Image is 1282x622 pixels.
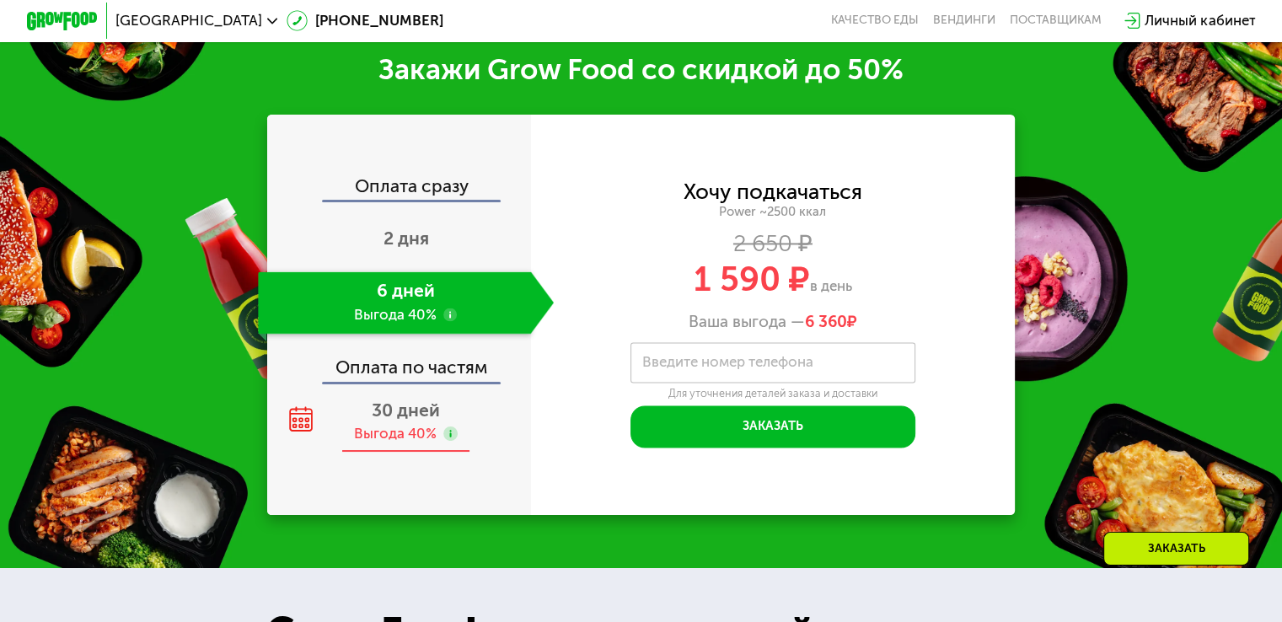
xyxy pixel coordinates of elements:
div: Power ~2500 ккал [531,204,1016,220]
button: Заказать [630,405,915,448]
span: в день [810,277,852,294]
div: 2 650 ₽ [531,233,1016,253]
label: Введите номер телефона [642,357,813,367]
div: Оплата по частям [269,340,531,382]
span: 2 дня [384,228,429,249]
div: Ваша выгода — [531,312,1016,331]
div: Выгода 40% [354,424,437,443]
div: поставщикам [1010,13,1102,28]
span: ₽ [805,312,857,331]
div: Хочу подкачаться [684,182,862,201]
span: 1 590 ₽ [694,259,810,299]
a: Качество еды [831,13,919,28]
span: 6 360 [805,312,847,331]
div: Оплата сразу [269,177,531,200]
span: [GEOGRAPHIC_DATA] [115,13,262,28]
div: Личный кабинет [1145,10,1255,31]
a: [PHONE_NUMBER] [287,10,443,31]
span: 30 дней [372,399,440,421]
div: Для уточнения деталей заказа и доставки [630,387,915,400]
a: Вендинги [933,13,995,28]
div: Заказать [1103,532,1249,566]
